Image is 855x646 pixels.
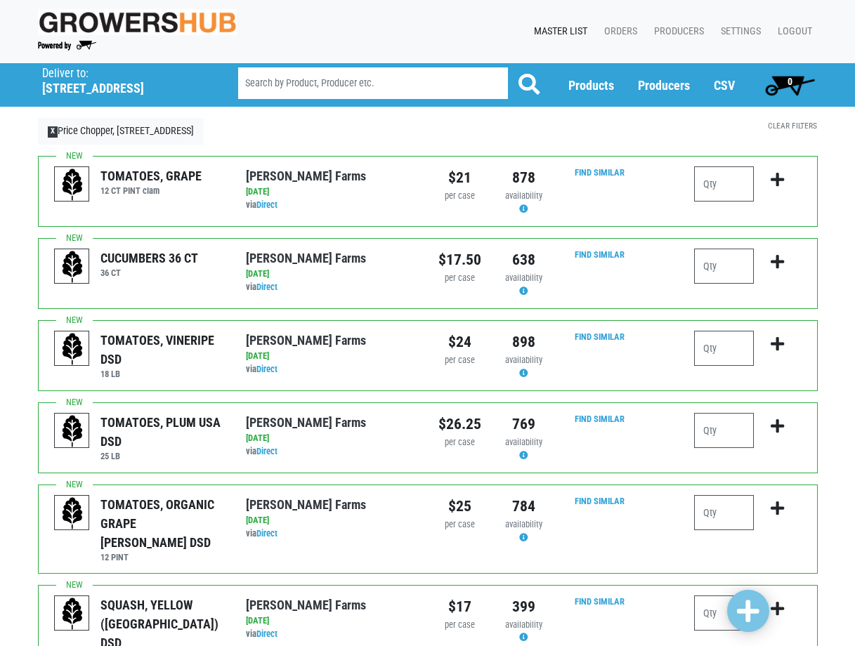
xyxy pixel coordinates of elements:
a: Direct [256,446,278,456]
input: Search by Product, Producer etc. [238,67,508,99]
a: Find Similar [575,496,625,506]
div: [DATE] [246,268,417,281]
div: via [246,445,417,459]
div: $21 [438,166,481,189]
input: Qty [694,413,754,448]
div: 878 [502,166,545,189]
h6: 36 CT [100,268,198,278]
div: 784 [502,495,545,518]
a: Orders [593,18,643,45]
a: Clear Filters [768,121,817,131]
a: Master List [523,18,593,45]
div: CUCUMBERS 36 CT [100,249,198,268]
a: [PERSON_NAME] Farms [246,333,366,348]
span: availability [505,619,542,630]
div: [DATE] [246,185,417,199]
div: per case [438,190,481,203]
div: $25 [438,495,481,518]
div: 769 [502,413,545,435]
a: Find Similar [575,167,625,178]
h6: 25 LB [100,451,225,461]
div: TOMATOES, GRAPE [100,166,202,185]
input: Qty [694,249,754,284]
div: per case [438,272,481,285]
span: Price Chopper, Genesee Street, #026 (1917 Genesee St, Utica, NY 13501, USA) [42,63,213,96]
span: availability [505,190,542,201]
a: [PERSON_NAME] Farms [246,169,366,183]
img: original-fc7597fdc6adbb9d0e2ae620e786d1a2.jpg [38,9,237,35]
a: [PERSON_NAME] Farms [246,497,366,512]
div: via [246,199,417,212]
div: 638 [502,249,545,271]
div: 898 [502,331,545,353]
div: TOMATOES, PLUM USA DSD [100,413,225,451]
img: placeholder-variety-43d6402dacf2d531de610a020419775a.svg [55,167,90,202]
h5: [STREET_ADDRESS] [42,81,202,96]
div: $24 [438,331,481,353]
span: availability [505,437,542,447]
a: Direct [256,282,278,292]
a: 0 [759,71,821,99]
div: $17.50 [438,249,481,271]
span: availability [505,355,542,365]
div: [DATE] [246,350,417,363]
span: 0 [788,76,792,87]
a: Find Similar [575,249,625,260]
a: Direct [256,628,278,639]
img: placeholder-variety-43d6402dacf2d531de610a020419775a.svg [55,331,90,367]
a: Products [568,78,614,93]
div: $17 [438,595,481,618]
span: availability [505,272,542,283]
h6: 18 LB [100,369,225,379]
a: [PERSON_NAME] Farms [246,415,366,430]
input: Qty [694,166,754,202]
div: TOMATOES, ORGANIC GRAPE [PERSON_NAME] DSD [100,495,225,552]
a: Find Similar [575,331,625,342]
input: Qty [694,495,754,530]
a: [PERSON_NAME] Farms [246,251,366,265]
div: 399 [502,595,545,618]
a: Producers [643,18,710,45]
a: Direct [256,364,278,374]
a: Logout [766,18,818,45]
a: Find Similar [575,596,625,607]
div: via [246,527,417,541]
a: XPrice Chopper, [STREET_ADDRESS] [38,118,204,145]
div: via [246,363,417,376]
img: placeholder-variety-43d6402dacf2d531de610a020419775a.svg [55,249,90,284]
a: Direct [256,528,278,539]
h6: 12 CT PINT clam [100,185,202,196]
p: Deliver to: [42,67,202,81]
div: $26.25 [438,413,481,435]
div: per case [438,619,481,632]
a: Settings [710,18,766,45]
a: CSV [714,78,735,93]
div: TOMATOES, VINERIPE DSD [100,331,225,369]
img: placeholder-variety-43d6402dacf2d531de610a020419775a.svg [55,596,90,631]
div: [DATE] [246,614,417,628]
div: per case [438,354,481,367]
input: Qty [694,331,754,366]
input: Qty [694,595,754,631]
span: availability [505,519,542,529]
h6: 12 PINT [100,552,225,562]
div: via [246,281,417,294]
div: per case [438,518,481,532]
div: [DATE] [246,514,417,527]
img: placeholder-variety-43d6402dacf2d531de610a020419775a.svg [55,496,90,531]
a: Find Similar [575,414,625,424]
div: [DATE] [246,432,417,445]
img: placeholder-variety-43d6402dacf2d531de610a020419775a.svg [55,414,90,449]
a: [PERSON_NAME] Farms [246,598,366,612]
div: via [246,628,417,641]
span: X [48,126,58,138]
img: Powered by Big Wheelbarrow [38,41,96,51]
a: Producers [638,78,690,93]
a: Direct [256,199,278,210]
div: per case [438,436,481,449]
